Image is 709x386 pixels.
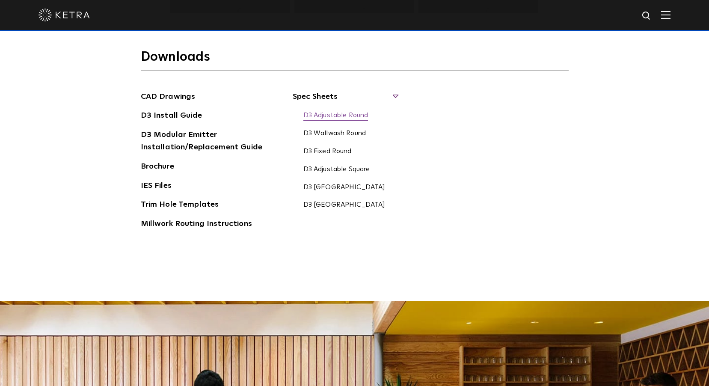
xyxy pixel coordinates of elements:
[141,110,202,123] a: D3 Install Guide
[141,91,196,104] a: CAD Drawings
[303,201,386,210] a: D3 [GEOGRAPHIC_DATA]
[303,147,352,157] a: D3 Fixed Round
[141,49,569,71] h3: Downloads
[141,160,174,174] a: Brochure
[303,129,366,139] a: D3 Wallwash Round
[303,183,386,193] a: D3 [GEOGRAPHIC_DATA]
[661,11,670,19] img: Hamburger%20Nav.svg
[141,199,219,212] a: Trim Hole Templates
[303,111,368,121] a: D3 Adjustable Round
[141,129,269,155] a: D3 Modular Emitter Installation/Replacement Guide
[39,9,90,21] img: ketra-logo-2019-white
[141,218,252,232] a: Millwork Routing Instructions
[293,91,398,110] span: Spec Sheets
[303,165,370,175] a: D3 Adjustable Square
[641,11,652,21] img: search icon
[141,180,172,193] a: IES Files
